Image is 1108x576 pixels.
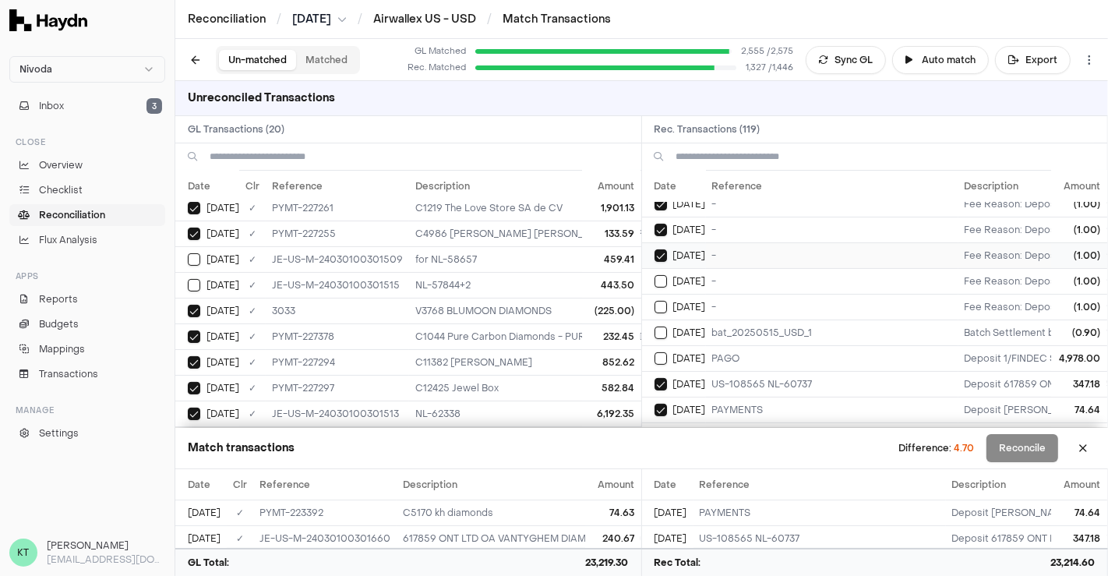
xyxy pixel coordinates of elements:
th: Amount [586,469,641,500]
h3: Unreconciled Transactions [175,81,348,115]
button: Select GL transaction 8195841 [188,279,200,292]
button: Select reconciliation transaction 47399 [655,301,667,313]
h2: Rec. Transactions ( 119 ) [642,116,1108,143]
th: Reference [253,469,397,500]
a: Mappings [9,338,165,360]
td: ✓ [227,500,253,526]
span: [DATE] [188,507,221,519]
button: Select GL transaction 8195839 [188,408,200,420]
td: ✓ [239,349,266,375]
a: Budgets [9,313,165,335]
td: (1.00) [1051,294,1107,320]
td: (1.00) [1051,268,1107,294]
button: Select reconciliation transaction 47467 [655,327,667,339]
span: [DATE] [673,301,706,313]
td: 74.64 [1051,397,1107,422]
th: Date [642,171,706,202]
td: PAGO [706,345,958,371]
span: [DATE] [655,507,687,519]
button: Export [995,46,1071,74]
span: Flux Analysis [39,233,97,247]
td: ✓ [239,246,266,272]
span: Nivoda [19,63,52,76]
span: [DATE] [206,382,239,394]
td: JE-US-M-24030100301509 [266,246,409,272]
button: Select GL transaction 8196300 [188,382,200,394]
td: 6,192.35 [583,401,641,426]
span: 4.70 [954,442,974,454]
span: [DATE] [673,327,706,339]
td: 1,901.13 [583,195,641,221]
button: Select GL transaction 8196284 [188,228,200,240]
td: ✓ [239,323,266,349]
span: / [484,11,495,27]
td: PYMT-227261 [266,195,409,221]
h3: Match transactions [188,440,295,456]
td: - [706,294,958,320]
div: Apps [9,263,165,288]
td: 459.41 [583,246,641,272]
span: 2,555 / 2,575 [741,45,793,58]
td: 232.45 [583,323,641,349]
a: Airwallex US - USD [373,12,476,27]
span: [DATE] [206,330,239,343]
span: [DATE] [673,275,706,288]
a: Match Transactions [503,12,611,27]
td: PYMT-227378 [266,323,409,349]
td: PYMT-227255 [266,221,409,246]
td: bat_20250515_USD_1 [706,320,958,345]
th: Amount [1051,469,1107,500]
a: Settings [9,422,165,444]
span: [DATE] [206,202,239,214]
td: 443.50 [583,272,641,298]
span: [DATE] [673,198,706,210]
th: Date [175,469,227,500]
a: Overview [9,154,165,176]
div: Close [9,129,165,154]
button: Select reconciliation transaction 47497 [655,378,667,390]
button: Auto match [892,46,989,74]
th: Reference [693,469,946,500]
button: Select GL transaction 8196287 [188,202,200,214]
a: Reconciliation [9,204,165,226]
span: 23,214.60 [1050,556,1095,570]
span: Rec Total: [655,556,701,570]
td: ✓ [239,272,266,298]
a: Reconciliation [188,12,266,27]
button: Select reconciliation transaction 47403 [655,275,667,288]
button: Nivoda [9,56,165,83]
span: [DATE] [206,356,239,369]
td: PYMT-227297 [266,375,409,401]
td: (1.00) [1051,242,1107,268]
button: Un-matched [219,50,296,70]
img: Haydn Logo [9,9,87,31]
th: Clr [227,469,253,500]
span: / [355,11,365,27]
a: Transactions [9,363,165,385]
td: - [706,242,958,268]
span: Settings [39,426,79,440]
span: Transactions [39,367,98,381]
td: - [706,422,958,448]
td: (1.00) [1051,217,1107,242]
span: [DATE] [206,253,239,266]
h2: GL Transactions ( 20 ) [175,116,641,143]
a: Reports [9,288,165,310]
h3: [PERSON_NAME] [47,539,165,553]
span: Mappings [39,342,85,356]
nav: breadcrumb [188,12,611,27]
td: JE-US-M-24030100301660 [253,526,397,552]
span: [DATE] [673,249,706,262]
span: Overview [39,158,83,172]
td: PYMT-223392 [253,500,397,526]
td: ✓ [227,526,253,552]
span: [DATE] [206,228,239,240]
span: [DATE] [292,12,331,27]
td: ✓ [239,221,266,246]
span: GL Matched [404,45,466,58]
span: [DATE] [206,305,239,317]
div: Rec. Matched [404,62,466,75]
span: [DATE] [188,532,221,545]
td: JE-US-M-24030100301513 [266,401,409,426]
button: Select reconciliation transaction 47495 [655,352,667,365]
